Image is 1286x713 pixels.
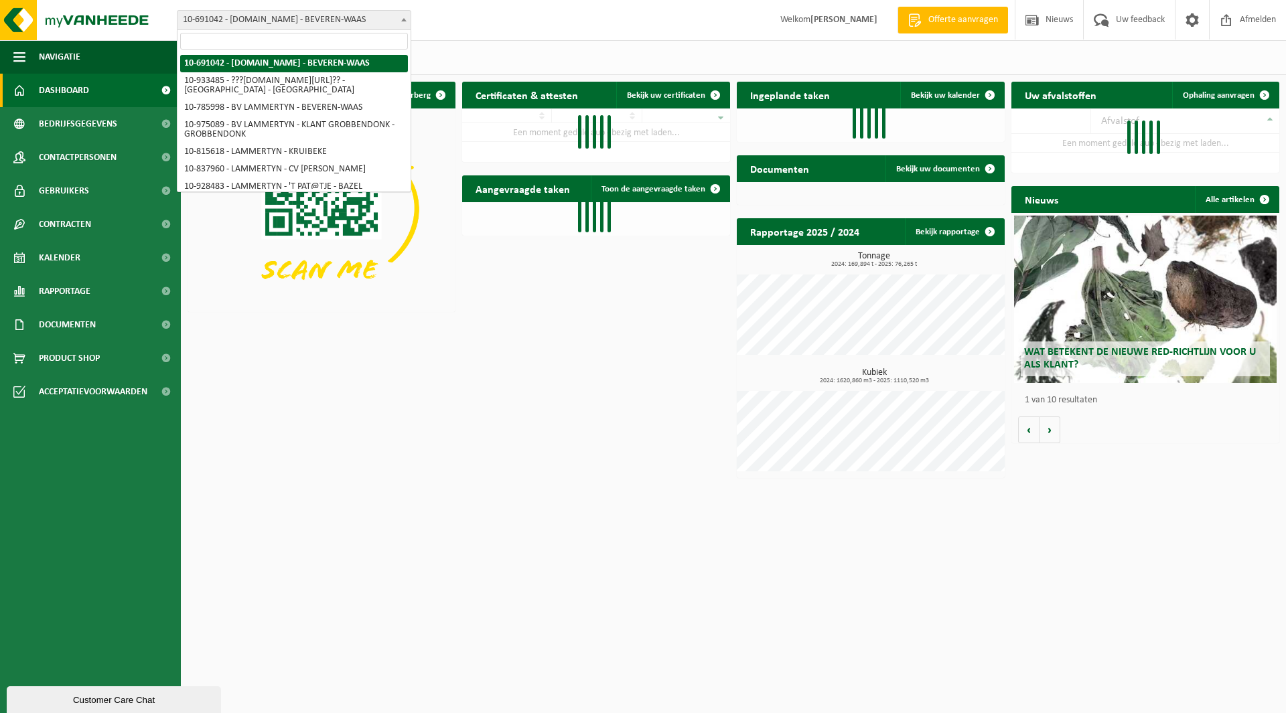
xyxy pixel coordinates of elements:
span: Bekijk uw documenten [896,165,980,173]
span: Bekijk uw kalender [911,91,980,100]
span: Offerte aanvragen [925,13,1001,27]
span: Ophaling aanvragen [1183,91,1255,100]
span: Bekijk uw certificaten [627,91,705,100]
p: 1 van 10 resultaten [1025,396,1273,405]
strong: [PERSON_NAME] [810,15,877,25]
h3: Kubiek [743,368,1005,384]
h2: Uw afvalstoffen [1011,82,1110,108]
a: Bekijk uw documenten [885,155,1003,182]
span: Navigatie [39,40,80,74]
li: 10-933485 - ???[DOMAIN_NAME][URL]?? - [GEOGRAPHIC_DATA] - [GEOGRAPHIC_DATA] [180,72,408,99]
h2: Ingeplande taken [737,82,843,108]
a: Ophaling aanvragen [1172,82,1278,108]
a: Bekijk uw certificaten [616,82,729,108]
span: Toon de aangevraagde taken [601,185,705,193]
a: Alle artikelen [1195,186,1278,213]
a: Bekijk uw kalender [900,82,1003,108]
span: Verberg [401,91,431,100]
h2: Nieuws [1011,186,1072,212]
span: Rapportage [39,274,90,308]
iframe: chat widget [7,684,224,713]
span: Wat betekent de nieuwe RED-richtlijn voor u als klant? [1024,347,1256,370]
li: 10-975089 - BV LAMMERTYN - KLANT GROBBENDONK - GROBBENDONK [180,116,408,143]
a: Wat betekent de nieuwe RED-richtlijn voor u als klant? [1014,216,1277,383]
li: 10-691042 - [DOMAIN_NAME] - BEVEREN-WAAS [180,55,408,72]
button: Verberg [390,82,454,108]
span: Kalender [39,241,80,274]
span: Acceptatievoorwaarden [39,375,147,408]
a: Toon de aangevraagde taken [591,175,729,202]
span: Bedrijfsgegevens [39,107,117,141]
button: Volgende [1040,416,1060,443]
img: Download de VHEPlus App [188,108,455,309]
button: Vorige [1018,416,1040,443]
h3: Tonnage [743,252,1005,268]
span: Product Shop [39,341,100,375]
span: Contracten [39,208,91,241]
li: 10-837960 - LAMMERTYN - CV [PERSON_NAME] [180,161,408,178]
h2: Rapportage 2025 / 2024 [737,218,873,244]
span: 2024: 1620,860 m3 - 2025: 1110,520 m3 [743,378,1005,384]
li: 10-785998 - BV LAMMERTYN - BEVEREN-WAAS [180,99,408,116]
span: 10-691042 - LAMMERTYN.NET - BEVEREN-WAAS [177,10,411,30]
li: 10-815618 - LAMMERTYN - KRUIBEKE [180,143,408,161]
span: 2024: 169,894 t - 2025: 76,265 t [743,261,1005,268]
h2: Certificaten & attesten [462,82,591,108]
span: Contactpersonen [39,141,117,174]
h2: Documenten [737,155,823,181]
span: Gebruikers [39,174,89,208]
h2: Aangevraagde taken [462,175,583,202]
span: Dashboard [39,74,89,107]
a: Bekijk rapportage [905,218,1003,245]
li: 10-928483 - LAMMERTYN - 'T PAT@TJE - BAZEL [180,178,408,195]
a: Offerte aanvragen [898,7,1008,33]
span: Documenten [39,308,96,341]
span: 10-691042 - LAMMERTYN.NET - BEVEREN-WAAS [177,11,411,29]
